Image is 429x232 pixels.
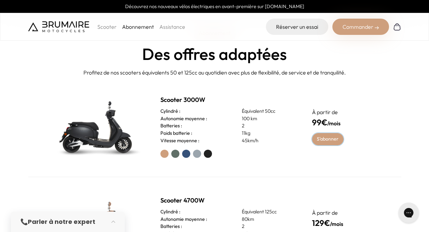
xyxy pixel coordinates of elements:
[312,209,379,217] p: À partir de
[241,216,295,223] p: 80km
[241,108,295,115] p: Équivalent 50cc
[375,26,379,30] img: right-arrow-2.png
[312,217,379,229] h4: /mois
[241,223,295,230] p: 2
[312,133,344,145] a: S'abonner
[160,95,296,105] h2: Scooter 3000W
[312,116,379,128] h4: /mois
[50,93,144,161] img: Scooter Brumaire vert
[160,108,180,115] h3: Cylindré :
[28,21,89,32] img: Brumaire Motocycles
[266,19,328,35] a: Réserver un essai
[241,208,295,216] p: Équivalent 125cc
[312,117,327,127] span: 99€
[393,23,401,31] img: Panier
[122,23,154,30] a: Abonnement
[160,216,207,223] h3: Autonomie moyenne :
[160,223,182,230] h3: Batteries :
[97,23,117,31] p: Scooter
[241,122,295,130] p: 2
[5,45,424,63] h2: Des offres adaptées
[160,137,199,145] h3: Vitesse moyenne :
[5,68,424,77] p: Profitez de nos scooters équivalents 50 et 125cc au quotidien avec plus de flexibilité, de servic...
[312,218,330,228] span: 129€
[241,130,295,137] p: 11kg
[241,137,295,145] p: 45km/h
[312,108,379,116] p: À partir de
[241,115,295,123] p: 100 km
[160,122,182,130] h3: Batteries :
[160,115,207,123] h3: Autonomie moyenne :
[160,208,180,216] h3: Cylindré :
[332,19,389,35] div: Commander
[160,130,192,137] h3: Poids batterie :
[160,196,296,205] h2: Scooter 4700W
[395,200,422,225] iframe: Gorgias live chat messenger
[159,23,185,30] a: Assistance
